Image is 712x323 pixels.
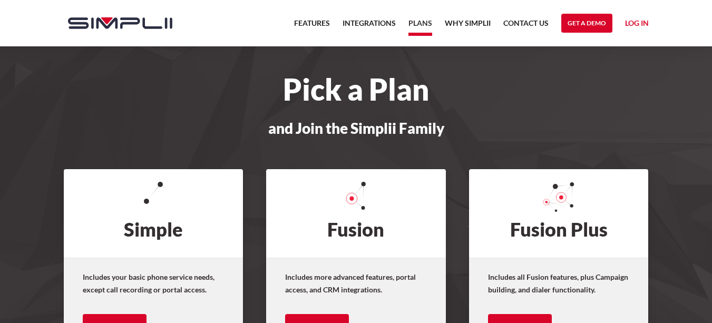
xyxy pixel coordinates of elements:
a: Plans [408,17,432,36]
strong: Includes more advanced features, portal access, and CRM integrations. [285,272,416,294]
h2: Simple [64,169,243,258]
a: Features [294,17,330,36]
strong: Includes all Fusion features, plus Campaign building, and dialer functionality. [488,272,628,294]
img: Simplii [68,17,172,29]
a: Why Simplii [445,17,491,36]
a: Integrations [343,17,396,36]
a: Get a Demo [561,14,612,33]
h2: Fusion [266,169,446,258]
a: Contact US [503,17,549,36]
a: Log in [625,17,649,33]
p: Includes your basic phone service needs, except call recording or portal access. [83,271,225,296]
h1: Pick a Plan [57,78,655,101]
h2: Fusion Plus [469,169,649,258]
h3: and Join the Simplii Family [57,120,655,136]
